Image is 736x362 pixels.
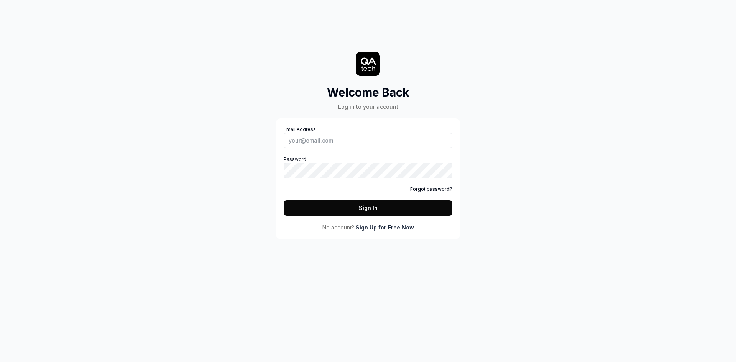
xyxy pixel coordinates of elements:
[356,223,414,231] a: Sign Up for Free Now
[284,133,452,148] input: Email Address
[284,126,452,148] label: Email Address
[410,186,452,193] a: Forgot password?
[322,223,354,231] span: No account?
[327,103,409,111] div: Log in to your account
[284,163,452,178] input: Password
[284,200,452,216] button: Sign In
[327,84,409,101] h2: Welcome Back
[284,156,452,178] label: Password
